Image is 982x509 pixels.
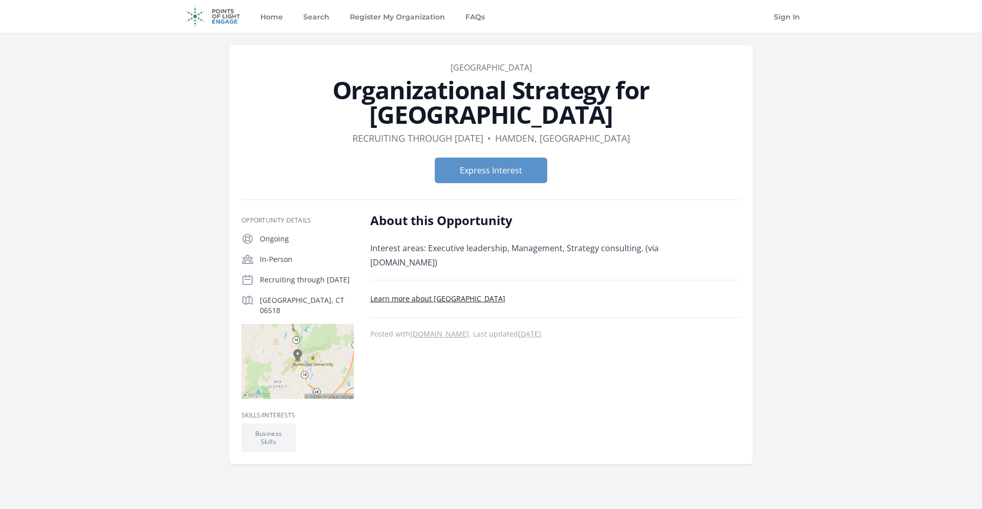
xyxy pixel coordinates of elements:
li: Business Skills [241,424,296,452]
h2: About this Opportunity [370,212,669,229]
button: Express Interest [435,158,547,183]
a: [DOMAIN_NAME] [410,329,469,339]
dd: Recruiting through [DATE] [352,131,483,145]
p: Ongoing [260,234,354,244]
p: Interest areas: Executive leadership, Management, Strategy consulting. (via [DOMAIN_NAME]) [370,241,669,270]
abbr: Mon, Sep 30, 2024 4:22 AM [518,329,541,339]
p: In-Person [260,254,354,264]
a: [GEOGRAPHIC_DATA] [451,62,532,73]
img: Map [241,324,354,399]
h1: Organizational Strategy for [GEOGRAPHIC_DATA] [241,78,741,127]
a: Learn more about [GEOGRAPHIC_DATA] [370,294,505,303]
p: Recruiting through [DATE] [260,275,354,285]
h3: Opportunity Details [241,216,354,225]
dd: Hamden, [GEOGRAPHIC_DATA] [495,131,630,145]
p: Posted with . Last updated . [370,330,741,338]
h3: Skills/Interests [241,411,354,419]
p: [GEOGRAPHIC_DATA], CT 06518 [260,295,354,316]
div: • [487,131,491,145]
